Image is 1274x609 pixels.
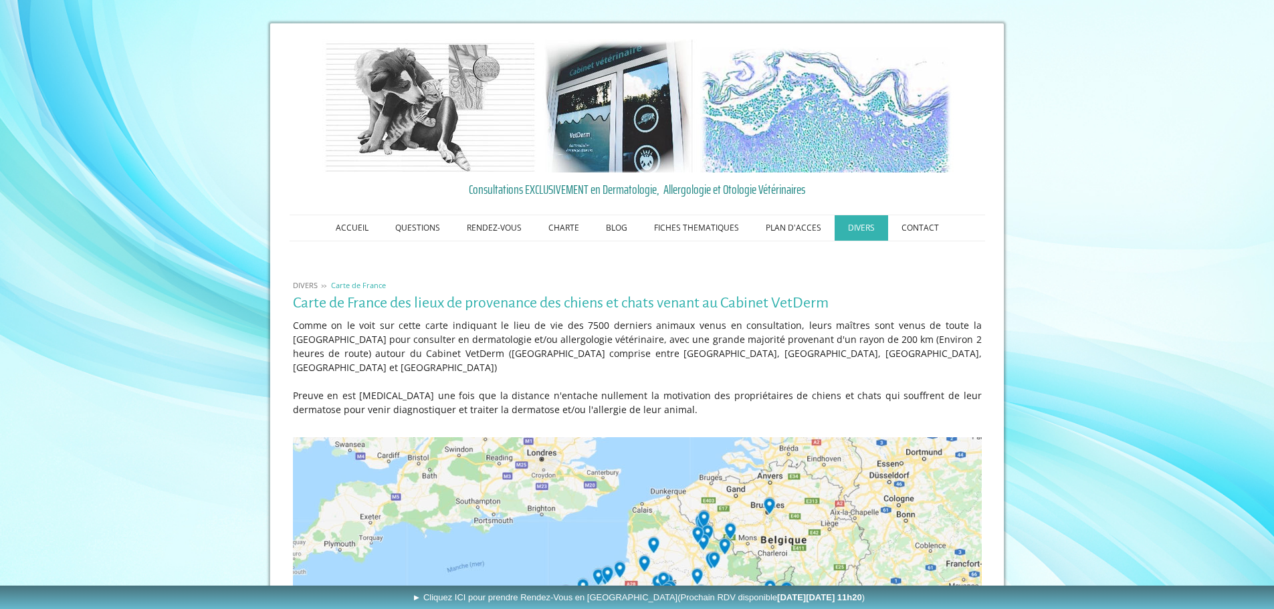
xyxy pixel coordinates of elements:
a: DIVERS [835,215,888,241]
p: Preuve en est [MEDICAL_DATA] une fois que la distance n'entache nullement la motivation des propr... [293,388,982,416]
h1: Carte de France des lieux de provenance des chiens et chats venant au Cabinet VetDerm [293,295,982,312]
span: ► Cliquez ICI pour prendre Rendez-Vous en [GEOGRAPHIC_DATA] [412,592,865,602]
a: Consultations EXCLUSIVEMENT en Dermatologie, Allergologie et Otologie Vétérinaires [293,179,982,199]
b: [DATE][DATE] 11h20 [777,592,862,602]
a: PLAN D'ACCES [752,215,835,241]
span: Carte de France [331,280,386,290]
p: Comme on le voit sur cette carte indiquant le lieu de vie des 7500 derniers animaux venus en cons... [293,318,982,374]
a: CONTACT [888,215,952,241]
a: ACCUEIL [322,215,382,241]
a: Carte de France [328,280,389,290]
span: (Prochain RDV disponible ) [677,592,865,602]
a: DIVERS [290,280,321,290]
a: QUESTIONS [382,215,453,241]
span: DIVERS [293,280,318,290]
a: BLOG [593,215,641,241]
a: FICHES THEMATIQUES [641,215,752,241]
a: RENDEZ-VOUS [453,215,535,241]
a: CHARTE [535,215,593,241]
